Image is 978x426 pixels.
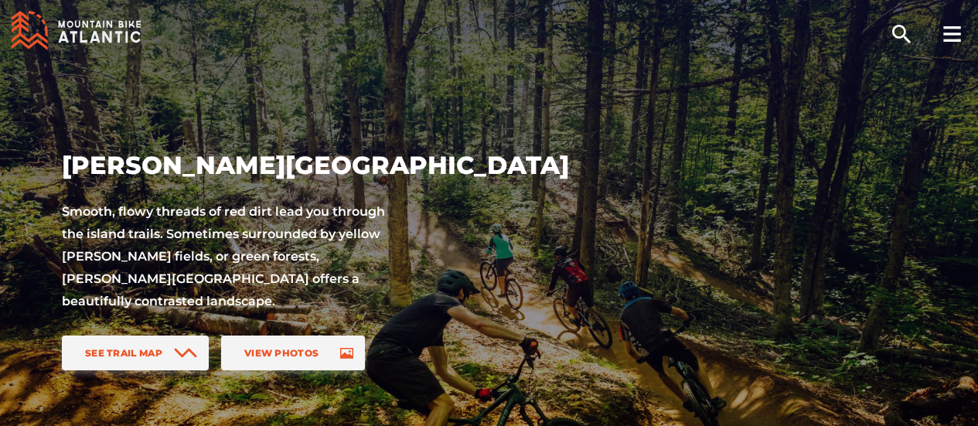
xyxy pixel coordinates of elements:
[85,347,162,359] span: See Trail Map
[62,149,572,182] h1: [PERSON_NAME][GEOGRAPHIC_DATA]
[62,336,209,370] a: See Trail Map
[244,347,319,359] span: View Photos
[221,336,365,370] a: View Photos
[62,201,385,312] p: Smooth, flowy threads of red dirt lead you through the island trails. Sometimes surrounded by yel...
[889,22,914,46] ion-icon: search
